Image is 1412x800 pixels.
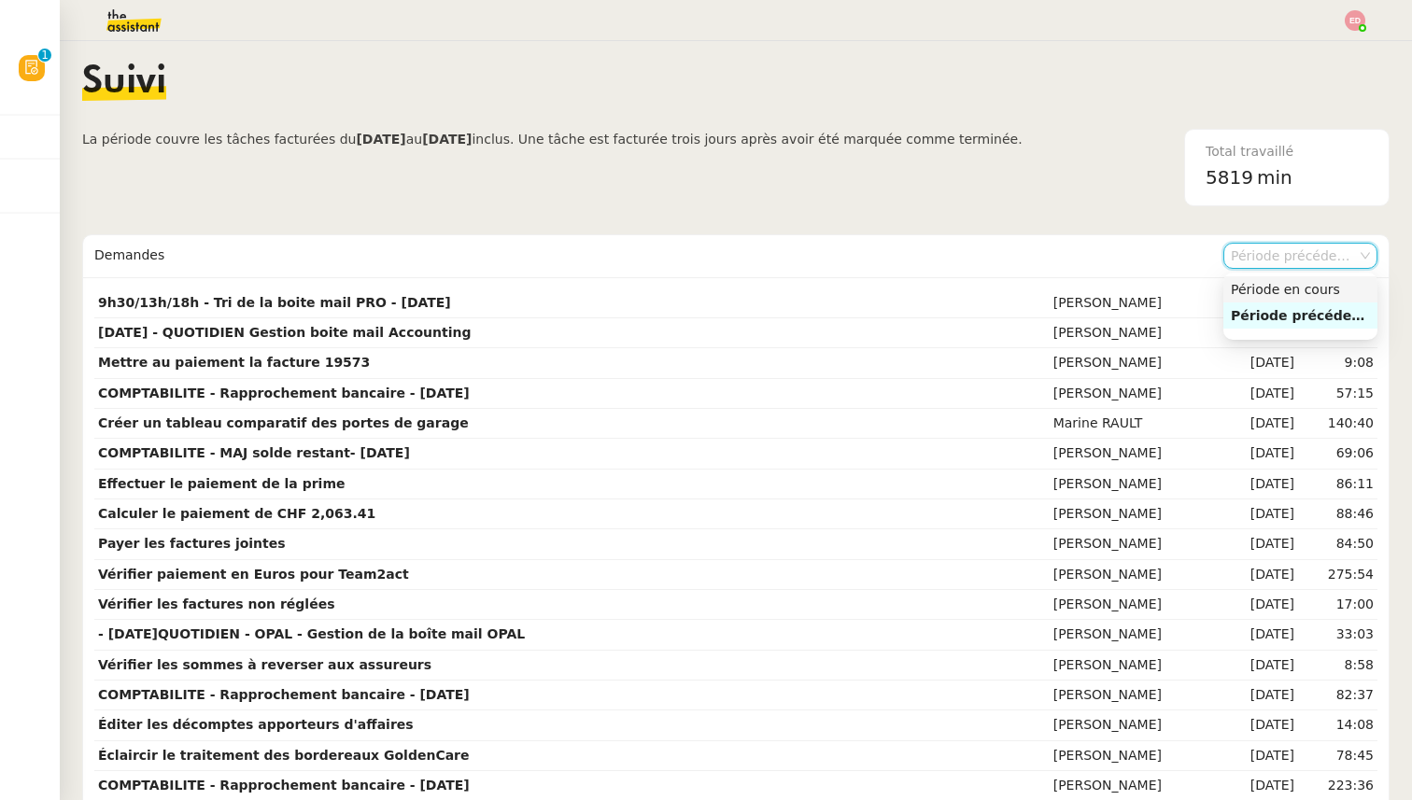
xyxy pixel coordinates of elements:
td: [PERSON_NAME] [1050,379,1221,409]
td: 84:50 [1298,529,1377,559]
td: 57:15 [1298,379,1377,409]
strong: Éclaircir le traitement des bordereaux GoldenCare [98,748,470,763]
b: [DATE] [422,132,472,147]
td: 14:08 [1298,710,1377,740]
td: [DATE] [1221,590,1298,620]
td: [PERSON_NAME] [1050,590,1221,620]
td: [PERSON_NAME] [1050,348,1221,378]
strong: COMPTABILITE - Rapprochement bancaire - [DATE] [98,778,470,793]
td: 86:11 [1298,470,1377,499]
td: [DATE] [1221,741,1298,771]
td: [DATE] [1221,560,1298,590]
strong: COMPTABILITE - Rapprochement bancaire - [DATE] [98,386,470,400]
strong: Vérifier les sommes à reverser aux assureurs [98,657,431,672]
td: [DATE] [1221,288,1298,318]
div: Période en cours [1231,281,1370,298]
td: [PERSON_NAME] [1050,439,1221,469]
span: inclus. Une tâche est facturée trois jours après avoir été marquée comme terminée. [472,132,1022,147]
td: [DATE] [1221,681,1298,710]
strong: - [DATE]QUOTIDIEN - OPAL - Gestion de la boîte mail OPAL [98,626,525,641]
td: 8:58 [1298,651,1377,681]
td: [PERSON_NAME] [1050,681,1221,710]
td: 140:40 [1298,409,1377,439]
strong: Vérifier les factures non réglées [98,596,335,611]
span: La période couvre les tâches facturées du [82,132,356,147]
td: [PERSON_NAME] [1050,741,1221,771]
td: [DATE] [1221,318,1298,348]
strong: 9h30/13h/18h - Tri de la boite mail PRO - [DATE] [98,295,451,310]
td: 33:03 [1298,620,1377,650]
td: 17:00 [1298,590,1377,620]
td: [PERSON_NAME] [1050,499,1221,529]
strong: Créer un tableau comparatif des portes de garage [98,415,469,430]
p: 1 [41,49,49,65]
td: [DATE] [1221,409,1298,439]
img: svg [1345,10,1365,31]
strong: Payer les factures jointes [98,536,286,551]
td: [DATE] [1221,379,1298,409]
td: [DATE] [1221,348,1298,378]
strong: Calculer le paiement de CHF 2,063.41 [98,506,375,521]
nz-option-item: Période précédente [1223,302,1377,329]
td: 88:46 [1298,499,1377,529]
td: [PERSON_NAME] [1050,529,1221,559]
div: Période précédente [1231,307,1370,324]
strong: Mettre au paiement la facture 19573 [98,355,370,370]
span: 5819 [1206,166,1253,189]
b: [DATE] [356,132,405,147]
td: Marine RAULT [1050,409,1221,439]
td: [PERSON_NAME] [1050,288,1221,318]
span: au [406,132,422,147]
td: [DATE] [1221,710,1298,740]
td: [DATE] [1221,470,1298,499]
strong: COMPTABILITE - Rapprochement bancaire - [DATE] [98,687,470,702]
nz-badge-sup: 1 [38,49,51,62]
span: Suivi [82,63,166,101]
td: [DATE] [1221,620,1298,650]
td: [PERSON_NAME] [1050,620,1221,650]
td: [PERSON_NAME] [1050,560,1221,590]
td: [DATE] [1221,529,1298,559]
nz-select-item: Période précédente [1231,244,1370,268]
td: [DATE] [1221,439,1298,469]
strong: Effectuer le paiement de la prime [98,476,346,491]
td: 9:08 [1298,348,1377,378]
td: 275:54 [1298,560,1377,590]
div: Demandes [94,237,1223,274]
td: [PERSON_NAME] [1050,470,1221,499]
strong: [DATE] - QUOTIDIEN Gestion boite mail Accounting [98,325,472,340]
span: min [1257,162,1292,193]
td: [DATE] [1221,499,1298,529]
strong: COMPTABILITE - MAJ solde restant- [DATE] [98,445,410,460]
td: [PERSON_NAME] [1050,651,1221,681]
td: 69:06 [1298,439,1377,469]
td: 78:45 [1298,741,1377,771]
td: [PERSON_NAME] [1050,318,1221,348]
td: [PERSON_NAME] [1050,710,1221,740]
strong: Vérifier paiement en Euros pour Team2act [98,567,409,582]
div: Total travaillé [1206,141,1368,162]
strong: Éditer les décomptes apporteurs d'affaires [98,717,414,732]
td: 82:37 [1298,681,1377,710]
nz-option-item: Période en cours [1223,276,1377,302]
td: [DATE] [1221,651,1298,681]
